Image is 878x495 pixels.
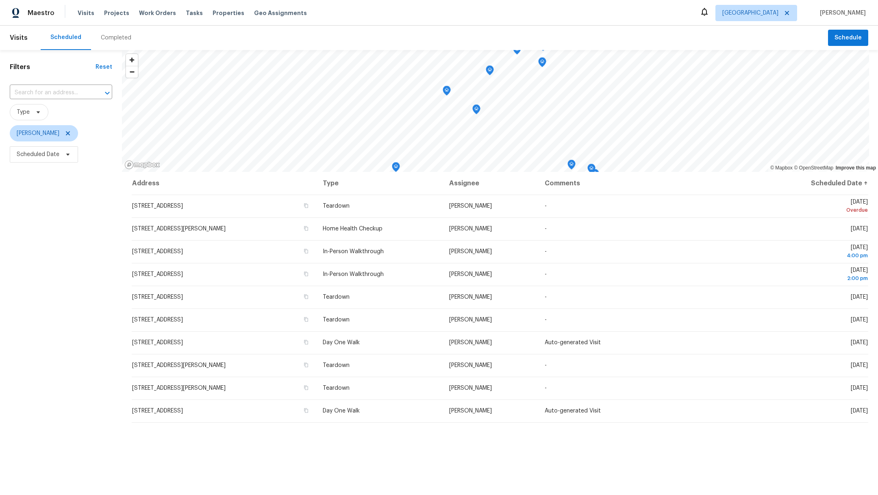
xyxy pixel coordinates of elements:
[851,408,868,414] span: [DATE]
[794,165,833,171] a: OpenStreetMap
[722,9,778,17] span: [GEOGRAPHIC_DATA]
[545,340,601,345] span: Auto-generated Visit
[17,108,30,116] span: Type
[449,249,492,254] span: [PERSON_NAME]
[132,271,183,277] span: [STREET_ADDRESS]
[102,87,113,99] button: Open
[132,172,316,195] th: Address
[323,385,350,391] span: Teardown
[545,271,547,277] span: -
[449,408,492,414] span: [PERSON_NAME]
[545,363,547,368] span: -
[323,317,350,323] span: Teardown
[545,203,547,209] span: -
[126,66,138,78] button: Zoom out
[851,385,868,391] span: [DATE]
[449,294,492,300] span: [PERSON_NAME]
[132,226,226,232] span: [STREET_ADDRESS][PERSON_NAME]
[132,317,183,323] span: [STREET_ADDRESS]
[302,339,310,346] button: Copy Address
[765,206,868,214] div: Overdue
[323,340,360,345] span: Day One Walk
[132,203,183,209] span: [STREET_ADDRESS]
[851,294,868,300] span: [DATE]
[765,199,868,214] span: [DATE]
[50,33,81,41] div: Scheduled
[132,385,226,391] span: [STREET_ADDRESS][PERSON_NAME]
[567,160,576,172] div: Map marker
[10,63,96,71] h1: Filters
[302,247,310,255] button: Copy Address
[28,9,54,17] span: Maestro
[132,249,183,254] span: [STREET_ADDRESS]
[323,363,350,368] span: Teardown
[443,172,538,195] th: Assignee
[449,317,492,323] span: [PERSON_NAME]
[449,340,492,345] span: [PERSON_NAME]
[449,363,492,368] span: [PERSON_NAME]
[545,317,547,323] span: -
[323,226,382,232] span: Home Health Checkup
[587,164,595,176] div: Map marker
[392,162,400,175] div: Map marker
[213,9,244,17] span: Properties
[10,87,89,99] input: Search for an address...
[765,274,868,282] div: 2:00 pm
[132,340,183,345] span: [STREET_ADDRESS]
[486,65,494,78] div: Map marker
[122,50,869,172] canvas: Map
[765,267,868,282] span: [DATE]
[545,249,547,254] span: -
[828,30,868,46] button: Schedule
[759,172,868,195] th: Scheduled Date ↑
[449,226,492,232] span: [PERSON_NAME]
[545,294,547,300] span: -
[449,385,492,391] span: [PERSON_NAME]
[323,271,384,277] span: In-Person Walkthrough
[538,57,546,70] div: Map marker
[104,9,129,17] span: Projects
[851,317,868,323] span: [DATE]
[17,150,59,158] span: Scheduled Date
[101,34,131,42] div: Completed
[132,363,226,368] span: [STREET_ADDRESS][PERSON_NAME]
[545,385,547,391] span: -
[96,63,112,71] div: Reset
[323,294,350,300] span: Teardown
[126,54,138,66] button: Zoom in
[851,340,868,345] span: [DATE]
[851,226,868,232] span: [DATE]
[449,271,492,277] span: [PERSON_NAME]
[770,165,793,171] a: Mapbox
[302,361,310,369] button: Copy Address
[302,384,310,391] button: Copy Address
[851,363,868,368] span: [DATE]
[132,294,183,300] span: [STREET_ADDRESS]
[765,245,868,260] span: [DATE]
[316,172,443,195] th: Type
[836,165,876,171] a: Improve this map
[323,249,384,254] span: In-Person Walkthrough
[132,408,183,414] span: [STREET_ADDRESS]
[323,203,350,209] span: Teardown
[765,252,868,260] div: 4:00 pm
[449,203,492,209] span: [PERSON_NAME]
[545,408,601,414] span: Auto-generated Visit
[513,45,521,57] div: Map marker
[302,225,310,232] button: Copy Address
[443,86,451,98] div: Map marker
[10,29,28,47] span: Visits
[545,226,547,232] span: -
[78,9,94,17] span: Visits
[124,160,160,169] a: Mapbox homepage
[17,129,59,137] span: [PERSON_NAME]
[186,10,203,16] span: Tasks
[254,9,307,17] span: Geo Assignments
[817,9,866,17] span: [PERSON_NAME]
[139,9,176,17] span: Work Orders
[538,172,759,195] th: Comments
[302,202,310,209] button: Copy Address
[302,270,310,278] button: Copy Address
